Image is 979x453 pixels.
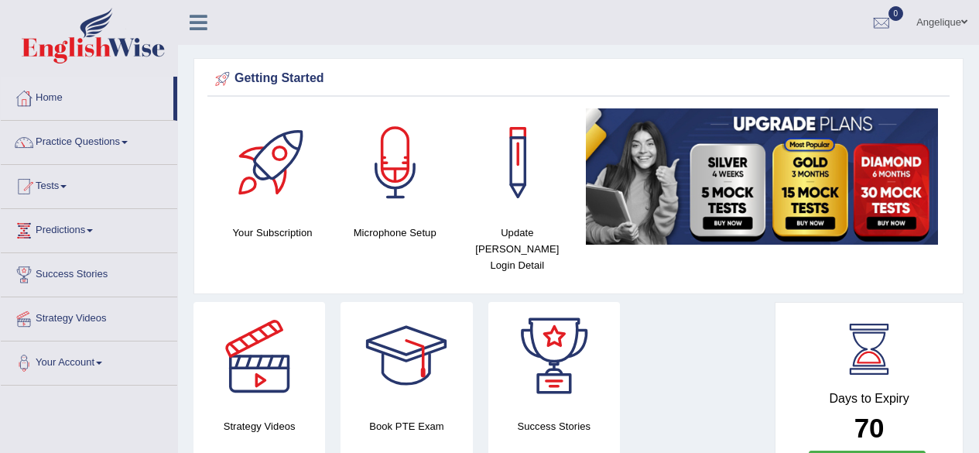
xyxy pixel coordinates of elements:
a: Home [1,77,173,115]
h4: Book PTE Exam [341,418,472,434]
h4: Microphone Setup [341,225,448,241]
a: Tests [1,165,177,204]
b: 70 [854,413,885,443]
h4: Strategy Videos [193,418,325,434]
img: small5.jpg [586,108,938,245]
h4: Success Stories [488,418,620,434]
div: Getting Started [211,67,946,91]
a: Practice Questions [1,121,177,160]
a: Success Stories [1,253,177,292]
h4: Update [PERSON_NAME] Login Detail [464,225,570,273]
span: 0 [888,6,904,21]
h4: Days to Expiry [792,392,946,406]
a: Predictions [1,209,177,248]
a: Strategy Videos [1,297,177,336]
a: Your Account [1,341,177,380]
h4: Your Subscription [219,225,326,241]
